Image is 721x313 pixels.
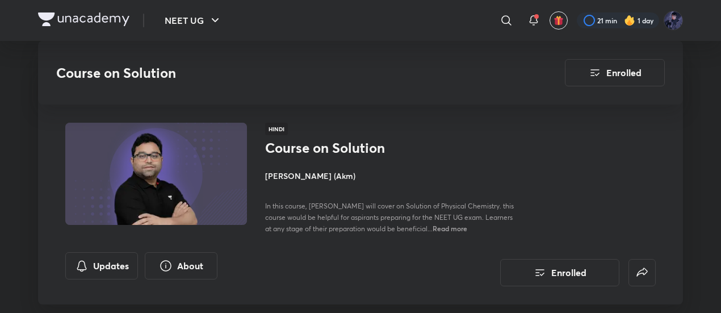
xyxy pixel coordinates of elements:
[145,252,217,279] button: About
[64,122,249,226] img: Thumbnail
[628,259,656,286] button: false
[433,224,467,233] span: Read more
[554,15,564,26] img: avatar
[265,140,451,156] h1: Course on Solution
[158,9,229,32] button: NEET UG
[624,15,635,26] img: streak
[38,12,129,26] img: Company Logo
[664,11,683,30] img: Mayank Singh
[265,202,514,233] span: In this course, [PERSON_NAME] will cover on Solution of Physical Chemistry. this course would be ...
[265,123,288,135] span: Hindi
[65,252,138,279] button: Updates
[38,12,129,29] a: Company Logo
[265,170,519,182] h4: [PERSON_NAME] (Akm)
[500,259,619,286] button: Enrolled
[550,11,568,30] button: avatar
[56,65,501,81] h3: Course on Solution
[565,59,665,86] button: Enrolled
